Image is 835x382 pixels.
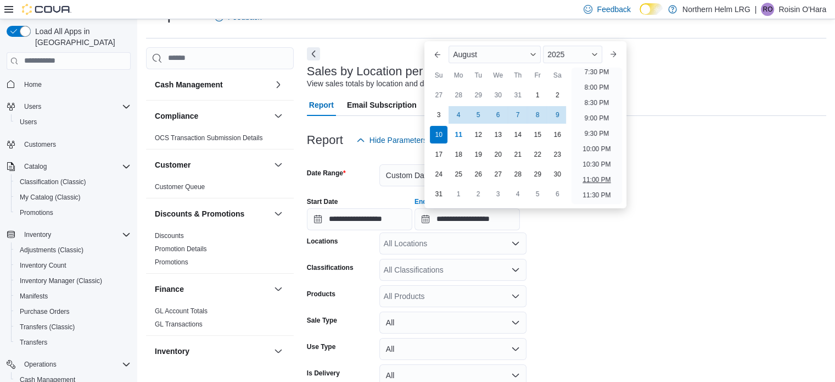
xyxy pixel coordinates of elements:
[509,185,526,203] div: day-4
[146,229,294,273] div: Discounts & Promotions
[15,320,79,334] a: Transfers (Classic)
[155,231,184,240] span: Discounts
[489,67,507,84] div: We
[489,146,507,163] div: day-20
[548,67,566,84] div: Sa
[509,67,526,84] div: Th
[529,126,546,143] div: day-15
[15,191,85,204] a: My Catalog (Classic)
[307,316,337,325] label: Sale Type
[548,185,566,203] div: day-6
[20,160,131,173] span: Catalog
[20,193,81,202] span: My Catalog (Classic)
[272,345,285,358] button: Inventory
[20,118,37,126] span: Users
[489,86,507,104] div: day-30
[469,165,487,183] div: day-26
[20,208,53,217] span: Promotions
[430,86,447,104] div: day-27
[548,106,566,124] div: day-9
[20,323,75,331] span: Transfers (Classic)
[155,258,188,266] a: Promotions
[307,47,320,60] button: Next
[469,126,487,143] div: day-12
[20,338,47,347] span: Transfers
[15,191,131,204] span: My Catalog (Classic)
[469,106,487,124] div: day-5
[20,228,131,241] span: Inventory
[578,173,615,186] li: 11:00 PM
[469,67,487,84] div: Tu
[155,245,207,253] a: Promotion Details
[15,305,74,318] a: Purchase Orders
[450,146,467,163] div: day-18
[146,180,294,198] div: Customer
[307,197,338,206] label: Start Date
[430,185,447,203] div: day-31
[20,138,60,151] a: Customers
[155,346,270,357] button: Inventory
[20,261,66,270] span: Inventory Count
[15,336,131,349] span: Transfers
[450,86,467,104] div: day-28
[379,312,526,334] button: All
[548,126,566,143] div: day-16
[509,86,526,104] div: day-31
[761,3,774,16] div: Roisin O'Hara
[272,158,285,171] button: Customer
[155,183,205,191] a: Customer Queue
[31,26,131,48] span: Load All Apps in [GEOGRAPHIC_DATA]
[547,50,564,59] span: 2025
[20,246,83,254] span: Adjustments (Classic)
[755,3,757,16] p: |
[2,159,135,174] button: Catalog
[155,284,184,295] h3: Finance
[155,134,263,142] a: OCS Transaction Submission Details
[20,100,46,113] button: Users
[155,159,190,170] h3: Customer
[509,106,526,124] div: day-7
[352,129,431,151] button: Hide Parameters
[24,102,41,111] span: Users
[155,208,270,219] button: Discounts & Promotions
[469,86,487,104] div: day-29
[347,94,417,116] span: Email Subscription
[11,174,135,190] button: Classification (Classic)
[449,46,541,63] div: Button. Open the month selector. August is currently selected.
[155,79,270,90] button: Cash Management
[489,126,507,143] div: day-13
[578,158,615,171] li: 10:30 PM
[309,94,334,116] span: Report
[529,185,546,203] div: day-5
[146,305,294,335] div: Finance
[15,115,41,129] a: Users
[20,78,46,91] a: Home
[15,274,107,287] a: Inventory Manager (Classic)
[11,304,135,319] button: Purchase Orders
[20,160,51,173] button: Catalog
[307,263,354,272] label: Classifications
[604,46,622,63] button: Next month
[20,358,61,371] button: Operations
[155,182,205,191] span: Customer Queue
[20,228,55,241] button: Inventory
[489,185,507,203] div: day-3
[511,265,520,274] button: Open list of options
[11,242,135,258] button: Adjustments (Classic)
[640,3,663,15] input: Dark Mode
[272,207,285,220] button: Discounts & Promotions
[430,106,447,124] div: day-3
[155,320,203,329] span: GL Transactions
[430,67,447,84] div: Su
[509,146,526,163] div: day-21
[155,258,188,267] span: Promotions
[24,140,56,149] span: Customers
[509,165,526,183] div: day-28
[307,369,340,378] label: Is Delivery
[15,320,131,334] span: Transfers (Classic)
[548,165,566,183] div: day-30
[155,208,244,219] h3: Discounts & Promotions
[11,273,135,289] button: Inventory Manager (Classic)
[15,259,131,272] span: Inventory Count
